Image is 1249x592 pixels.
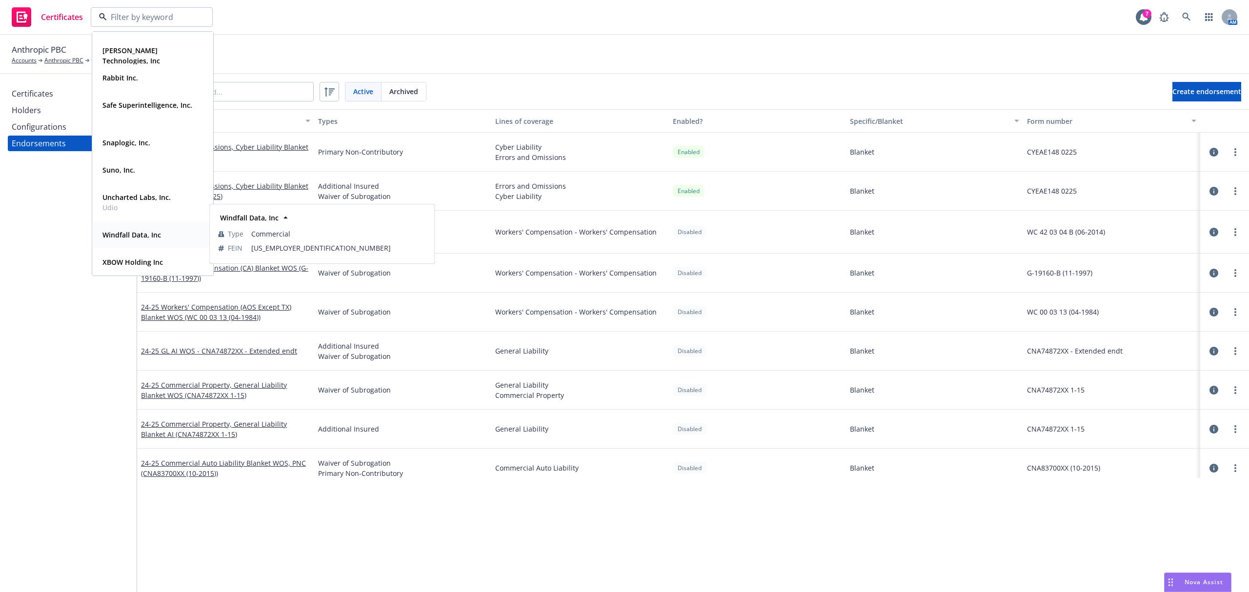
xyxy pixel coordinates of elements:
span: General Liability [495,380,665,390]
a: more [1229,226,1241,238]
a: more [1229,185,1241,197]
a: 24-25 Workers' Compensation (AOS Except TX) Blanket WOS (WC 00 03 13 (04-1984)) [141,302,291,322]
span: General Liability [495,346,665,356]
div: Blanket [846,410,1023,449]
div: Disabled [673,384,706,396]
a: more [1229,345,1241,357]
div: Enabled [673,185,705,197]
span: Waiver of Subrogation [318,458,487,468]
a: more [1229,423,1241,435]
span: Commercial Property [495,390,665,400]
div: Enabled [673,146,705,158]
button: Display name [137,109,314,133]
div: Disabled [673,345,706,357]
span: Cyber Liability [495,142,665,152]
span: Waiver of Subrogation [318,268,487,278]
span: General Liability [495,424,665,434]
div: CYEAE148 0225 [1023,133,1200,172]
strong: Uncharted Labs, Inc. [102,193,171,202]
button: Types [314,109,491,133]
span: Commercial [251,229,426,239]
button: Enabled? [669,109,846,133]
a: 24-25 Commercial Property, General Liability Blanket AI (CNA74872XX 1-15) [141,419,287,439]
a: more [1229,267,1241,279]
span: Errors and Omissions [495,152,665,162]
div: Blanket [846,254,1023,293]
div: Drag to move [1165,573,1177,592]
button: Form number [1023,109,1200,133]
span: Workers' Compensation - Workers' Compensation [495,268,665,278]
span: Nova Assist [1185,578,1223,586]
div: Holders [12,102,41,118]
a: Switch app [1199,7,1219,27]
div: Disabled [673,226,706,238]
a: 24-25 Commercial Property, General Liability Blanket WOS (CNA74872XX 1-15) [141,380,287,400]
strong: Snaplogic, Inc. [102,138,150,147]
span: Additional Insured [318,341,487,351]
strong: Suno, Inc. [102,165,135,175]
strong: Safe Superintelligence, Inc. [102,100,192,110]
span: Additional Insured [318,424,487,434]
a: more [1229,384,1241,396]
div: Enabled? [673,116,842,126]
a: Configurations [8,119,129,135]
div: Blanket [846,449,1023,488]
span: Primary Non-Contributory [318,468,487,478]
span: Commercial Auto Liability [495,463,665,473]
div: Blanket [846,211,1023,254]
div: CNA74872XX - Extended endt [1023,332,1200,371]
div: CNA74872XX 1-15 [1023,371,1200,410]
div: Disabled [673,462,706,474]
span: Anthropic PBC [12,43,66,56]
span: Cyber Liability [495,191,665,201]
div: WC 00 03 13 (04-1984) [1023,293,1200,332]
a: Certificates [8,86,129,101]
a: Report a Bug [1154,7,1174,27]
span: Archived [389,86,418,97]
div: Endorsements [12,136,66,151]
div: Lines of coverage [495,116,665,126]
a: more [1229,306,1241,318]
span: Udio [102,202,171,213]
strong: Windfall Data, Inc [102,230,161,239]
span: [US_EMPLOYER_IDENTIFICATION_NUMBER] [251,243,426,253]
span: Create endorsement [1172,87,1241,96]
div: Form number [1027,116,1186,126]
strong: [PERSON_NAME] Technologies, Inc [102,46,160,65]
button: Specific/Blanket [846,109,1023,133]
div: Blanket [846,172,1023,211]
span: Certificates [91,56,122,65]
div: CNA83700XX (10-2015) [1023,449,1200,488]
a: Accounts [12,56,37,65]
a: 24-25 Commercial Auto Liability Blanket WOS, PNC (CNA83700XX (10-2015)) [141,458,306,478]
div: Specific/Blanket [850,116,1008,126]
span: Active [353,86,373,97]
strong: Windfall Data, Inc [220,213,279,222]
div: Blanket [846,133,1023,172]
div: WC 42 03 04 B (06-2014) [1023,211,1200,254]
span: Type [228,229,243,239]
a: Anthropic PBC [44,56,83,65]
div: Certificates [12,86,53,101]
span: Errors and Omissions [495,181,665,191]
a: Search [1177,7,1196,27]
input: Filter by keyword [107,11,193,23]
input: Filter by keyword... [145,82,314,101]
a: more [1229,146,1241,158]
div: CYEAE148 0225 [1023,172,1200,211]
div: CNA74872XX 1-15 [1023,410,1200,449]
div: Disabled [673,423,706,435]
div: Disabled [673,267,706,279]
a: 24-25 Workers' Compensation (CA) Blanket WOS (G-19160-B (11-1997)) [141,263,308,283]
div: Blanket [846,371,1023,410]
div: Display name [141,116,300,126]
span: FEIN [228,243,242,253]
div: Disabled [673,306,706,318]
div: G-19160-B (11-1997) [1023,254,1200,293]
span: Certificates [41,13,83,21]
span: Waiver of Subrogation [318,351,487,361]
span: Waiver of Subrogation [318,307,487,317]
strong: Rabbit Inc. [102,73,138,82]
a: Endorsements [8,136,129,151]
div: Configurations [12,119,66,135]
